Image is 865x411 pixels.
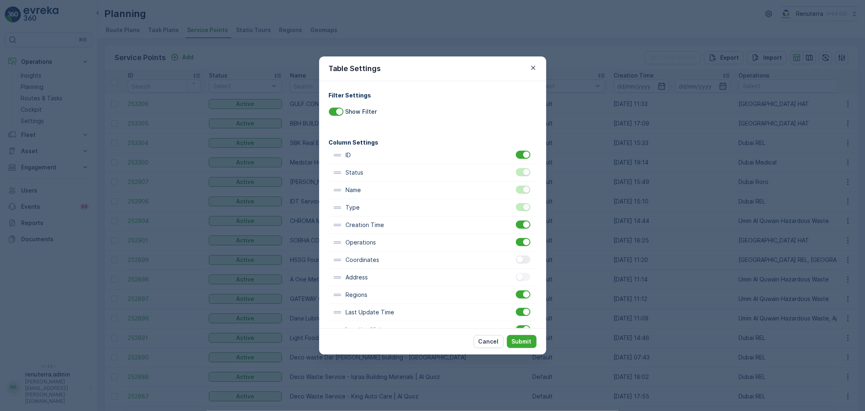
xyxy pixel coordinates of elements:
p: Status [346,169,364,177]
h4: Column Settings [329,138,537,147]
p: Coordinates [346,256,380,264]
p: Submit [512,337,532,346]
p: Location History [346,326,391,334]
div: Location History [329,321,537,339]
p: Name [346,186,361,194]
p: Show Filter [346,108,377,116]
p: Address [346,273,368,281]
div: ID [329,147,537,164]
h4: Filter Settings [329,91,537,100]
div: Name [329,182,537,199]
p: Type [346,203,360,212]
div: Status [329,164,537,182]
p: Regions [346,291,368,299]
p: Cancel [479,337,499,346]
div: Creation Time [329,216,537,234]
p: Creation Time [346,221,384,229]
div: Coordinates [329,251,537,269]
button: Submit [507,335,537,348]
button: Cancel [474,335,504,348]
div: Last Update Time [329,304,537,321]
p: Table Settings [329,63,381,74]
div: Operations [329,234,537,251]
p: Last Update Time [346,308,395,316]
div: Regions [329,286,537,304]
p: ID [346,151,351,159]
div: Address [329,269,537,286]
p: Operations [346,238,376,247]
div: Type [329,199,537,216]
